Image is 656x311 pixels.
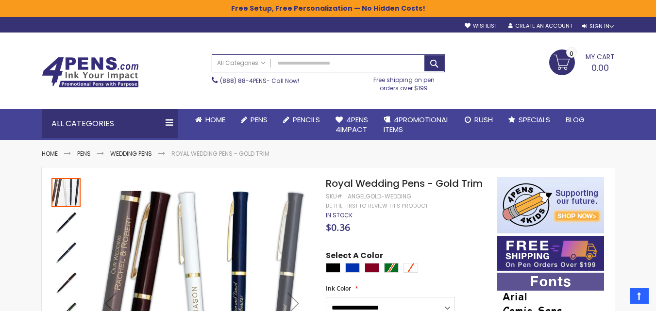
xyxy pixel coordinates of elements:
span: Ink Color [326,284,351,293]
a: 4PROMOTIONALITEMS [376,109,457,141]
span: In stock [326,211,353,219]
img: 4pens 4 kids [497,177,604,233]
div: Black [326,263,340,273]
a: All Categories [212,55,270,71]
a: Be the first to review this product [326,202,428,210]
span: Pencils [293,115,320,125]
div: All Categories [42,109,178,138]
strong: SKU [326,192,344,200]
span: $0.36 [326,221,350,234]
a: (888) 88-4PENS [220,77,267,85]
img: Royal Wedding Pens - Gold Trim [51,238,81,267]
img: Free shipping on orders over $199 [497,236,604,271]
div: Free shipping on pen orders over $199 [363,72,445,92]
a: Home [42,149,58,158]
span: Blog [566,115,585,125]
span: 4Pens 4impact [336,115,368,134]
a: Wedding Pens [110,149,152,158]
div: Sign In [582,23,614,30]
div: Availability [326,212,353,219]
a: 0.00 0 [549,49,615,74]
div: Royal Wedding Pens - Gold Trim [51,237,82,267]
a: Pens [77,149,91,158]
span: Royal Wedding Pens - Gold Trim [326,177,483,190]
a: Rush [457,109,501,131]
span: Rush [474,115,493,125]
span: 0 [570,49,573,58]
div: AngelGold-wedding [348,193,411,200]
iframe: Google Customer Reviews [576,285,656,311]
div: Royal Wedding Pens - Gold Trim [51,177,82,207]
span: - Call Now! [220,77,299,85]
div: Royal Wedding Pens - Gold Trim [51,267,82,297]
div: Burgundy [365,263,379,273]
a: Home [187,109,233,131]
a: Blog [558,109,592,131]
img: Royal Wedding Pens - Gold Trim [51,268,81,297]
a: Pencils [275,109,328,131]
a: Specials [501,109,558,131]
img: 4Pens Custom Pens and Promotional Products [42,57,139,88]
a: Pens [233,109,275,131]
a: Wishlist [465,22,497,30]
span: 0.00 [591,62,609,74]
span: Specials [519,115,550,125]
li: Royal Wedding Pens - Gold Trim [171,150,269,158]
span: Home [205,115,225,125]
span: All Categories [217,59,266,67]
span: Pens [251,115,268,125]
div: Blue [345,263,360,273]
span: Select A Color [326,250,383,263]
span: 4PROMOTIONAL ITEMS [384,115,449,134]
div: Royal Wedding Pens - Gold Trim [51,207,82,237]
a: Create an Account [508,22,572,30]
img: Royal Wedding Pens - Gold Trim [51,208,81,237]
a: 4Pens4impact [328,109,376,141]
